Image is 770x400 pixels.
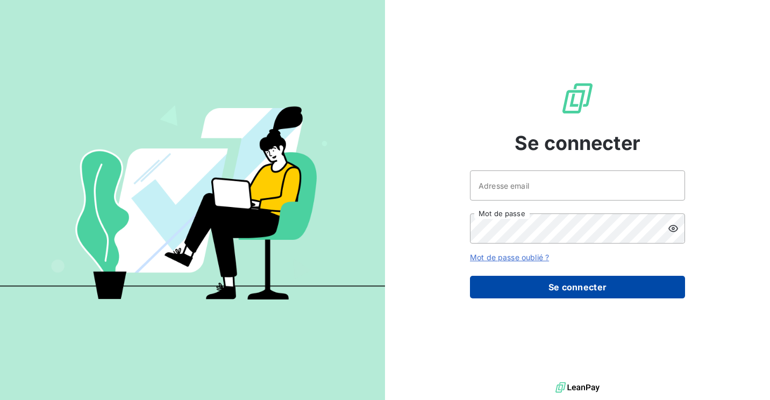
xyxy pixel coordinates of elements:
input: placeholder [470,170,685,201]
img: Logo LeanPay [560,81,595,116]
button: Se connecter [470,276,685,298]
img: logo [555,380,600,396]
a: Mot de passe oublié ? [470,253,549,262]
span: Se connecter [515,128,640,158]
